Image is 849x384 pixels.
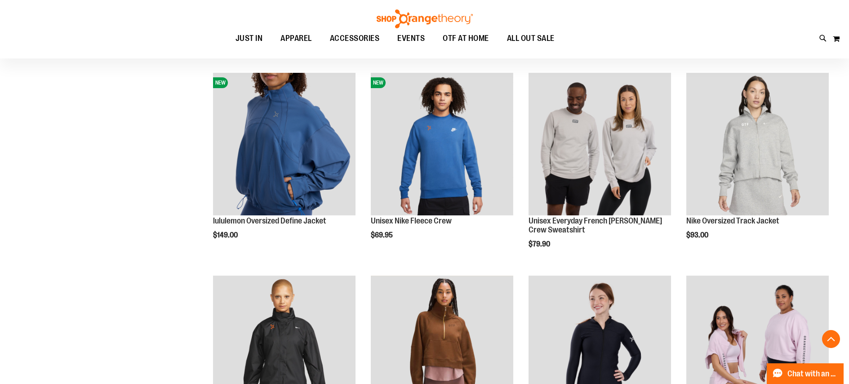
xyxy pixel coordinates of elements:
img: Nike Oversized Track Jacket [686,73,829,215]
span: ALL OUT SALE [507,28,555,49]
a: Nike Oversized Track Jacket [686,73,829,217]
span: NEW [213,77,228,88]
a: Unisex Nike Fleece Crew [371,216,452,225]
div: product [366,68,518,262]
img: Unisex Nike Fleece Crew [371,73,513,215]
a: Unisex Nike Fleece CrewNEW [371,73,513,217]
a: Nike Oversized Track Jacket [686,216,779,225]
span: APPAREL [280,28,312,49]
img: Unisex Everyday French Terry Crew Sweatshirt [529,73,671,215]
span: $93.00 [686,231,710,239]
span: NEW [371,77,386,88]
a: lululemon Oversized Define Jacket [213,216,326,225]
button: Back To Top [822,330,840,348]
img: Shop Orangetheory [375,9,474,28]
span: $69.95 [371,231,394,239]
span: $79.90 [529,240,551,248]
img: lululemon Oversized Define Jacket [213,73,356,215]
button: Chat with an Expert [767,363,844,384]
span: Chat with an Expert [787,370,838,378]
div: product [524,68,676,271]
span: OTF AT HOME [443,28,489,49]
div: product [209,68,360,262]
div: product [682,68,833,262]
span: EVENTS [397,28,425,49]
a: Unisex Everyday French [PERSON_NAME] Crew Sweatshirt [529,216,662,234]
a: lululemon Oversized Define JacketNEW [213,73,356,217]
a: Unisex Everyday French Terry Crew Sweatshirt [529,73,671,217]
span: ACCESSORIES [330,28,380,49]
span: $149.00 [213,231,239,239]
span: JUST IN [236,28,263,49]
